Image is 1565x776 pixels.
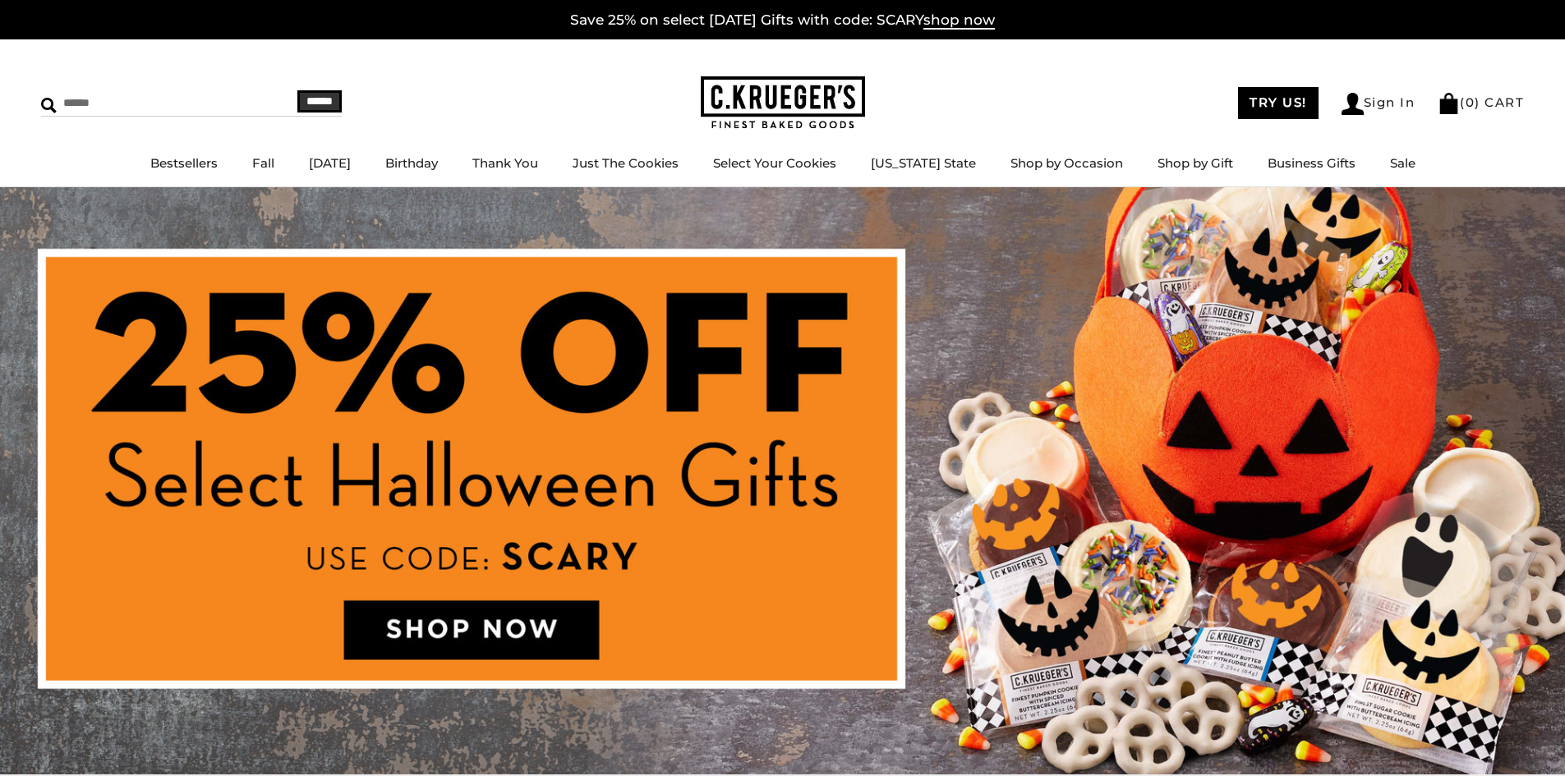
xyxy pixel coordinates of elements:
img: Bag [1438,93,1460,114]
a: Business Gifts [1268,155,1356,171]
a: [DATE] [309,155,351,171]
a: (0) CART [1438,94,1524,110]
a: [US_STATE] State [871,155,976,171]
img: C.KRUEGER'S [701,76,865,130]
a: Shop by Gift [1158,155,1233,171]
a: Thank You [472,155,538,171]
span: shop now [923,11,995,30]
a: Fall [252,155,274,171]
a: Sale [1390,155,1415,171]
a: Select Your Cookies [713,155,836,171]
a: Just The Cookies [573,155,679,171]
a: Save 25% on select [DATE] Gifts with code: SCARYshop now [570,11,995,30]
a: Shop by Occasion [1010,155,1123,171]
a: Sign In [1342,93,1415,115]
img: Account [1342,93,1364,115]
a: TRY US! [1238,87,1319,119]
a: Birthday [385,155,438,171]
img: Search [41,98,57,113]
span: 0 [1466,94,1475,110]
a: Bestsellers [150,155,218,171]
input: Search [41,90,237,116]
